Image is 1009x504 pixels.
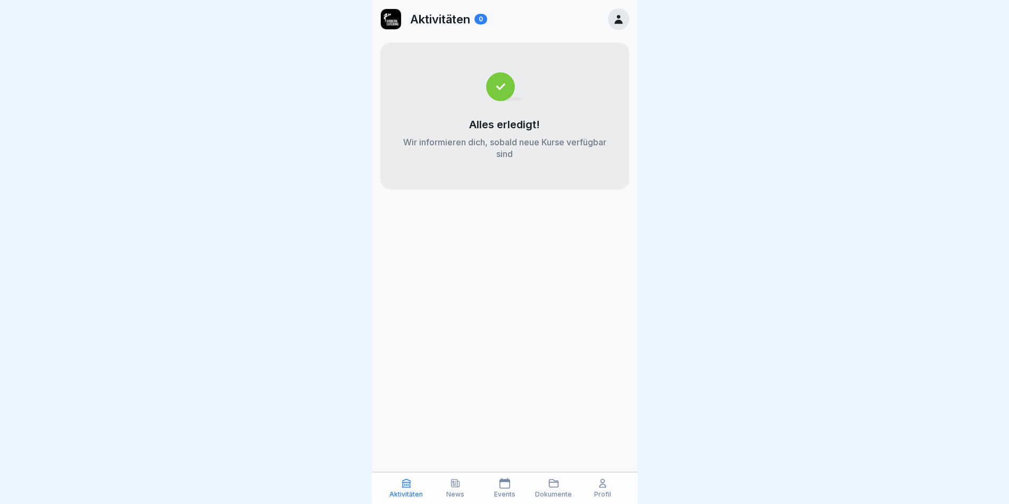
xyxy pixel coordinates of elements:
p: Events [494,491,515,498]
div: 0 [474,14,487,24]
p: Alles erledigt! [469,118,540,131]
p: News [446,491,464,498]
p: Aktivitäten [389,491,423,498]
p: Profil [594,491,611,498]
p: Dokumente [535,491,572,498]
p: Wir informieren dich, sobald neue Kurse verfügbar sind [402,136,608,160]
p: Aktivitäten [410,12,470,26]
img: completed.svg [486,72,523,101]
img: ewxb9rjzulw9ace2na8lwzf2.png [381,9,401,29]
